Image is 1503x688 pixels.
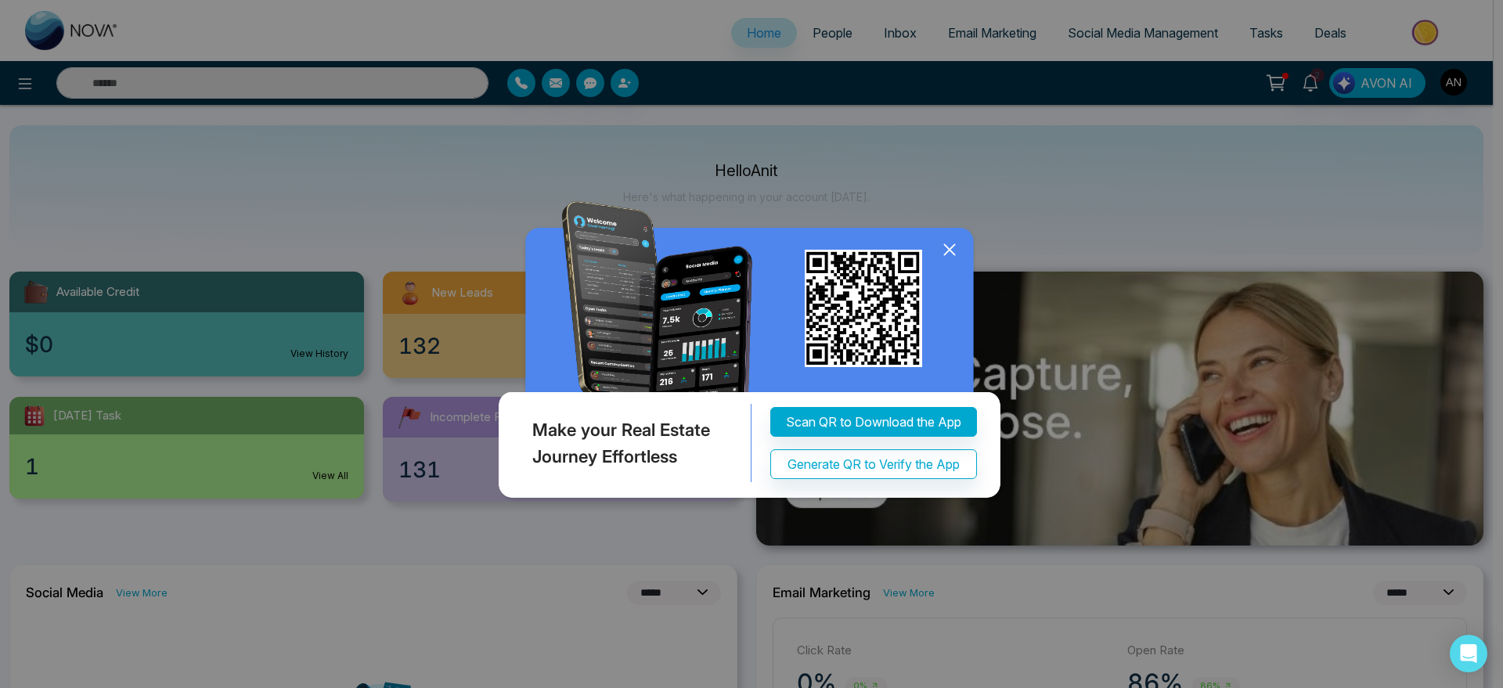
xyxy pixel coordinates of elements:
img: qr_for_download_app.png [805,250,922,367]
button: Scan QR to Download the App [770,407,977,437]
div: Open Intercom Messenger [1450,635,1487,672]
button: Generate QR to Verify the App [770,449,977,479]
div: Make your Real Estate Journey Effortless [495,404,751,482]
img: QRModal [495,201,1008,506]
